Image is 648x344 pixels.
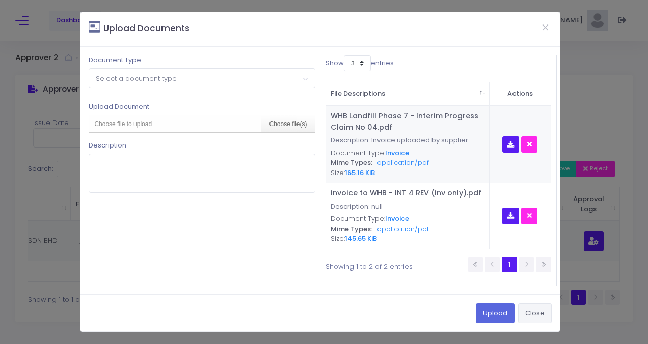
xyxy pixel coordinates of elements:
[331,199,481,214] p: Description: null
[476,303,515,323] button: Upload
[502,136,519,153] button: Download
[377,158,429,167] span: application/pdf
[326,55,394,71] label: Show entries
[521,136,538,153] button: Delete
[490,82,551,106] th: Actions&nbsp; : activate to sort column ascending
[103,22,190,34] small: Upload Documents
[345,234,377,243] span: 145.65 KiB
[326,256,414,272] div: Showing 1 to 2 of 2 entries
[331,234,345,243] span: Size:
[261,115,314,132] div: Choose file(s)
[331,214,385,224] span: Document Type:
[331,224,372,234] span: Mime Types:
[331,133,484,148] p: Description: Invoice uploaded by supplier
[94,120,152,128] span: Choose file to upload
[331,188,481,198] a: invoice to WHB - INT 4 REV (inv only).pdf
[502,257,517,272] a: 1
[331,148,385,158] span: Document Type:
[521,208,538,225] button: Delete
[89,55,141,65] label: Document Type
[385,148,409,158] span: Invoice
[331,158,372,167] span: Mime Types:
[89,140,126,151] label: Description
[345,168,375,178] span: 165.16 KiB
[331,111,478,132] a: WHB Landfill Phase 7 - Interim Progress Claim No 04.pdf
[344,55,371,71] select: Showentries
[533,14,558,40] button: Close
[331,168,345,178] span: Size:
[385,214,409,224] span: Invoice
[326,82,490,106] th: File Descriptions&nbsp; : activate to sort column descending
[502,208,519,225] button: Download
[518,303,552,323] button: Close
[377,224,429,234] span: application/pdf
[96,73,177,83] span: Select a document type
[89,102,149,112] label: Upload Document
